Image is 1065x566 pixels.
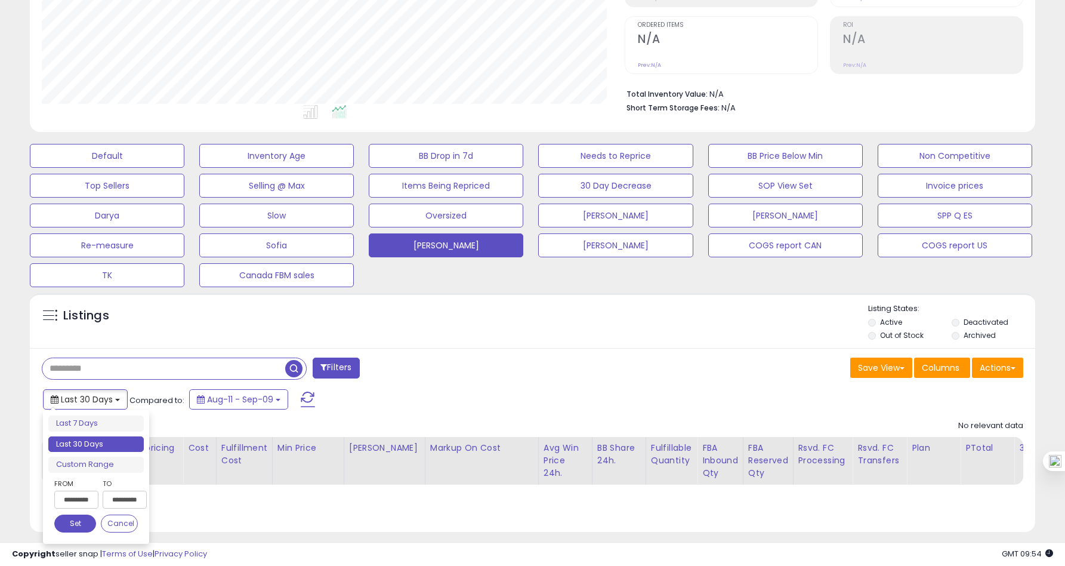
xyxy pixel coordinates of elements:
button: [PERSON_NAME] [538,204,693,227]
button: COGS report US [878,233,1032,257]
button: Last 30 Days [43,389,128,410]
button: Set [54,515,96,533]
span: 2025-10-10 09:54 GMT [1002,548,1053,559]
h2: N/A [638,32,817,48]
button: BB Drop in 7d [369,144,523,168]
button: Slow [199,204,354,227]
button: Columns [914,358,970,378]
span: Aug-11 - Sep-09 [207,393,273,405]
button: BB Price Below Min [708,144,863,168]
button: Default [30,144,184,168]
label: Out of Stock [880,330,924,340]
b: Total Inventory Value: [626,89,708,99]
span: Compared to: [129,395,184,406]
button: [PERSON_NAME] [538,233,693,257]
th: The percentage added to the cost of goods (COGS) that forms the calculator for Min & Max prices. [425,437,538,485]
b: Short Term Storage Fees: [626,103,720,113]
button: Sofia [199,233,354,257]
div: Repricing [134,442,178,454]
li: N/A [626,86,1014,100]
div: BB Share 24h. [597,442,641,467]
button: [PERSON_NAME] [708,204,863,227]
h5: Listings [63,307,109,324]
span: Ordered Items [638,22,817,29]
button: Items Being Repriced [369,174,523,198]
label: To [103,478,138,490]
label: Deactivated [964,317,1008,327]
button: [PERSON_NAME] [369,233,523,257]
button: Non Competitive [878,144,1032,168]
button: Oversized [369,204,523,227]
button: Cancel [101,515,138,533]
span: N/A [721,102,736,113]
div: seller snap | | [12,549,207,560]
small: Prev: N/A [843,61,866,69]
button: 30 Day Decrease [538,174,693,198]
label: Archived [964,330,996,340]
div: FBA Reserved Qty [748,442,788,479]
button: Actions [972,358,1023,378]
div: Cost [188,442,211,454]
div: Avg Win Price 24h. [544,442,587,479]
label: Active [880,317,902,327]
button: COGS report CAN [708,233,863,257]
img: one_i.png [1049,455,1061,467]
div: Rsvd. FC Transfers [857,442,902,467]
li: Last 7 Days [48,416,144,432]
button: Top Sellers [30,174,184,198]
button: Selling @ Max [199,174,354,198]
span: Columns [922,362,959,374]
th: CSV column name: cust_attr_5_Plan [907,437,961,485]
button: Invoice prices [878,174,1032,198]
div: Rsvd. FC Processing [798,442,848,467]
div: Fulfillable Quantity [651,442,692,467]
button: Aug-11 - Sep-09 [189,389,288,410]
p: Listing States: [868,303,1035,315]
span: Last 30 Days [61,393,113,405]
button: Darya [30,204,184,227]
div: FBA inbound Qty [702,442,738,479]
button: Filters [313,358,359,379]
button: Needs to Reprice [538,144,693,168]
div: Plan [912,442,955,454]
li: Last 30 Days [48,436,144,453]
span: ROI [843,22,1023,29]
button: SPP Q ES [878,204,1032,227]
button: Inventory Age [199,144,354,168]
small: Prev: N/A [638,61,661,69]
div: Min Price [277,442,339,454]
button: TK [30,263,184,287]
h2: N/A [843,32,1023,48]
strong: Copyright [12,548,55,559]
button: Canada FBM sales [199,263,354,287]
a: Terms of Use [102,548,153,559]
div: Markup on Cost [430,442,533,454]
button: SOP View Set [708,174,863,198]
label: From [54,478,96,490]
div: Fulfillment Cost [221,442,267,467]
button: Save View [850,358,912,378]
li: Custom Range [48,457,144,473]
div: [PERSON_NAME] [349,442,420,454]
div: No relevant data [958,420,1023,432]
a: Privacy Policy [155,548,207,559]
th: CSV column name: cust_attr_1_PTotal [961,437,1014,485]
button: Re-measure [30,233,184,257]
div: PTotal [965,442,1009,454]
